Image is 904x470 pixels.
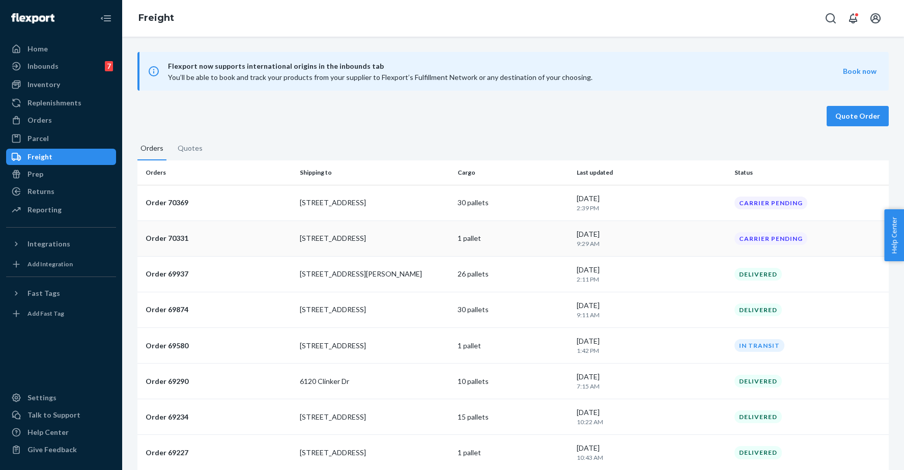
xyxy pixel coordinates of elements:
div: IN TRANSIT [734,339,784,352]
button: Quotes [175,143,206,159]
span: You’ll be able to book and track your products from your supplier to Flexport’s Fulfillment Netwo... [168,73,592,81]
p: [STREET_ADDRESS] [300,412,450,422]
div: Prep [27,169,43,179]
div: Inbounds [27,61,59,71]
button: Open account menu [865,8,886,29]
ol: breadcrumbs [130,4,182,33]
img: Flexport logo [11,13,54,23]
p: 1 pallet [458,448,568,458]
p: 2:11 PM [577,275,727,284]
a: Freight [6,149,116,165]
p: Order 69290 [146,376,292,386]
div: [DATE] [577,372,727,391]
p: [STREET_ADDRESS] [300,341,450,351]
a: Settings [6,390,116,406]
div: [DATE] [577,407,727,426]
span: Flexport now supports international origins in the inbounds tab [168,60,843,72]
div: Talk to Support [27,410,80,420]
div: Freight [27,152,52,162]
div: DELIVERED [734,446,782,459]
a: Talk to Support [6,407,116,423]
div: [DATE] [577,300,727,319]
div: Integrations [27,239,70,249]
p: 1:42 PM [577,346,727,355]
a: Home [6,41,116,57]
p: 10 pallets [458,376,568,386]
p: 10:43 AM [577,453,727,462]
div: CARRIER PENDING [734,232,807,245]
button: Give Feedback [6,441,116,458]
p: 7:15 AM [577,382,727,391]
p: Order 69234 [146,412,292,422]
div: [DATE] [577,229,727,248]
a: Replenishments [6,95,116,111]
div: Replenishments [27,98,81,108]
a: Inbounds7 [6,58,116,74]
p: 9:11 AM [577,311,727,319]
th: Cargo [454,160,572,185]
p: Order 69937 [146,269,292,279]
button: Orders [137,143,166,160]
a: Inventory [6,76,116,93]
p: [STREET_ADDRESS] [300,233,450,243]
div: Fast Tags [27,288,60,298]
p: 1 pallet [458,233,568,243]
p: 9:29 AM [577,239,727,248]
button: Quote Order [827,106,889,126]
div: Orders [27,115,52,125]
div: Home [27,44,48,54]
a: Add Integration [6,256,116,272]
div: DELIVERED [734,268,782,281]
button: Open Search Box [821,8,841,29]
a: Add Fast Tag [6,306,116,322]
p: [STREET_ADDRESS] [300,448,450,458]
div: Returns [27,186,54,197]
p: 6120 Clinker Dr [300,376,450,386]
p: Order 70331 [146,233,292,243]
div: DELIVERED [734,375,782,388]
th: Orders [137,160,296,185]
a: Help Center [6,424,116,440]
div: Give Feedback [27,445,77,455]
button: Open notifications [843,8,863,29]
button: Help Center [884,209,904,261]
div: [DATE] [577,336,727,355]
p: Order 69874 [146,305,292,315]
p: 1 pallet [458,341,568,351]
p: Order 69227 [146,448,292,458]
div: [DATE] [577,443,727,462]
div: CARRIER PENDING [734,197,807,209]
th: Shipping to [296,160,454,185]
div: DELIVERED [734,410,782,423]
a: Freight [138,12,174,23]
button: Integrations [6,236,116,252]
div: Settings [27,393,56,403]
div: 7 [105,61,113,71]
p: 26 pallets [458,269,568,279]
div: Add Integration [27,260,73,268]
th: Status [730,160,889,185]
p: 10:22 AM [577,418,727,426]
th: Last updated [573,160,731,185]
p: 30 pallets [458,305,568,315]
div: Add Fast Tag [27,309,64,318]
p: 2:39 PM [577,204,727,212]
div: Inventory [27,79,60,90]
p: [STREET_ADDRESS] [300,305,450,315]
a: Reporting [6,202,116,218]
button: Close Navigation [96,8,116,29]
div: [DATE] [577,193,727,212]
p: [STREET_ADDRESS] [300,198,450,208]
button: Book now [843,66,877,76]
p: Order 70369 [146,198,292,208]
div: DELIVERED [734,303,782,316]
p: Order 69580 [146,341,292,351]
button: Fast Tags [6,285,116,301]
div: Parcel [27,133,49,144]
div: Reporting [27,205,62,215]
div: Help Center [27,427,69,437]
a: Parcel [6,130,116,147]
div: [DATE] [577,265,727,284]
p: 30 pallets [458,198,568,208]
